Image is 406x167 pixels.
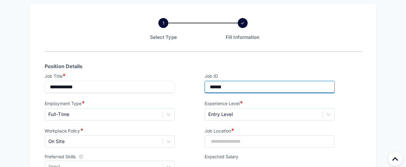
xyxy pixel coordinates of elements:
p: Experience Level [205,98,335,108]
div: Full-Time [48,111,69,118]
b: Position Details [45,63,83,69]
p: Job Location [205,126,335,136]
div: On Site [48,138,65,145]
p: Job ID [205,71,335,81]
div: 1 [158,18,168,28]
p: Preferred Skills [45,153,175,160]
p: Job Title [45,71,175,81]
p: Workplace Policy [45,126,175,136]
p: Expected Salary [205,153,335,160]
p: Fill Information [226,33,260,41]
p: Employment Type [45,98,175,108]
div: Entry Level [208,111,233,118]
p: Select Type [150,33,177,41]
